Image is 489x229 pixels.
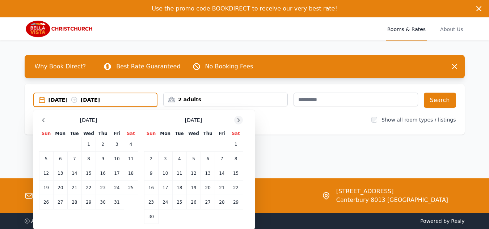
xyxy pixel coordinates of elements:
[110,195,124,209] td: 31
[229,195,243,209] td: 29
[186,195,201,209] td: 26
[172,195,186,209] td: 25
[229,181,243,195] td: 22
[215,166,229,181] td: 14
[144,195,158,209] td: 23
[81,166,96,181] td: 15
[186,152,201,166] td: 5
[96,130,110,137] th: Thu
[96,166,110,181] td: 16
[201,195,215,209] td: 27
[172,152,186,166] td: 4
[201,166,215,181] td: 13
[172,166,186,181] td: 11
[439,17,464,41] a: About Us
[215,130,229,137] th: Fri
[215,195,229,209] td: 28
[67,166,81,181] td: 14
[110,130,124,137] th: Fri
[164,96,287,103] div: 2 adults
[158,152,172,166] td: 3
[158,195,172,209] td: 24
[201,152,215,166] td: 6
[205,62,253,71] p: No Booking Fees
[53,181,67,195] td: 20
[144,209,158,224] td: 30
[144,181,158,195] td: 16
[186,130,201,137] th: Wed
[67,195,81,209] td: 28
[172,181,186,195] td: 18
[201,181,215,195] td: 20
[110,181,124,195] td: 24
[124,181,138,195] td: 25
[39,130,53,137] th: Sun
[381,117,456,123] label: Show all room types / listings
[25,218,135,224] span: ⓒ All Rights Reserved. [GEOGRAPHIC_DATA]
[39,152,53,166] td: 5
[67,152,81,166] td: 7
[110,152,124,166] td: 10
[53,166,67,181] td: 13
[144,130,158,137] th: Sun
[158,130,172,137] th: Mon
[67,181,81,195] td: 21
[424,93,456,108] button: Search
[110,166,124,181] td: 17
[215,181,229,195] td: 21
[53,152,67,166] td: 6
[81,152,96,166] td: 8
[25,20,94,38] img: Bella Vista Christchurch
[336,187,448,196] span: [STREET_ADDRESS]
[110,137,124,152] td: 3
[451,218,464,224] a: Resly
[81,137,96,152] td: 1
[229,137,243,152] td: 1
[81,195,96,209] td: 29
[144,152,158,166] td: 2
[53,130,67,137] th: Mon
[49,96,157,103] div: [DATE] [DATE]
[53,195,67,209] td: 27
[81,181,96,195] td: 22
[124,130,138,137] th: Sat
[158,166,172,181] td: 10
[386,17,427,41] a: Rooms & Rates
[229,166,243,181] td: 15
[186,181,201,195] td: 19
[96,181,110,195] td: 23
[39,181,53,195] td: 19
[67,130,81,137] th: Tue
[144,166,158,181] td: 9
[336,196,448,204] span: Canterbury 8013 [GEOGRAPHIC_DATA]
[172,130,186,137] th: Tue
[124,166,138,181] td: 18
[185,116,202,124] span: [DATE]
[116,62,180,71] p: Best Rate Guaranteed
[96,137,110,152] td: 2
[124,152,138,166] td: 11
[248,217,465,225] span: Powered by
[152,5,337,12] span: Use the promo code BOOKDIRECT to receive our very best rate!
[81,130,96,137] th: Wed
[39,166,53,181] td: 12
[124,137,138,152] td: 4
[80,116,97,124] span: [DATE]
[96,195,110,209] td: 30
[201,130,215,137] th: Thu
[158,181,172,195] td: 17
[96,152,110,166] td: 9
[29,59,92,74] span: Why Book Direct?
[215,152,229,166] td: 7
[186,166,201,181] td: 12
[229,152,243,166] td: 8
[39,195,53,209] td: 26
[229,130,243,137] th: Sat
